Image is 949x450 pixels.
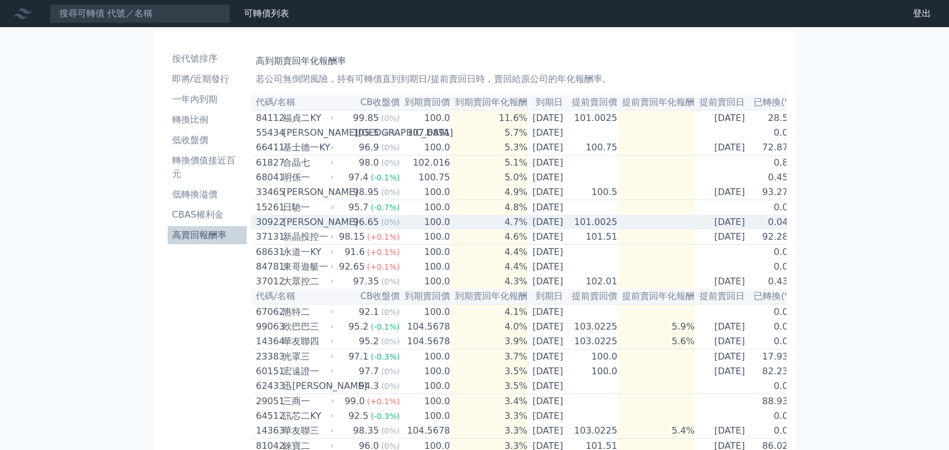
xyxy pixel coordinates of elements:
[451,200,528,215] td: 4.8%
[749,379,797,394] td: 0.0%
[346,201,371,214] div: 95.7
[256,171,280,184] div: 68041
[400,274,451,289] td: 100.0
[451,245,528,260] td: 4.4%
[367,248,400,257] span: (+0.1%)
[371,322,400,331] span: (-0.1%)
[367,262,400,271] span: (+0.1%)
[618,423,695,439] td: 5.4%
[400,126,451,140] td: 107.6891
[283,245,331,259] div: 永道一KY
[695,110,749,126] td: [DATE]
[283,335,331,348] div: 華友聯四
[357,141,382,154] div: 96.9
[256,111,280,125] div: 84112
[256,54,781,68] h1: 高到期賣回年化報酬率
[283,365,331,378] div: 宏遠證一
[168,50,247,68] a: 按代號排序
[256,350,280,364] div: 23383
[244,8,289,19] a: 可轉債列表
[528,364,567,379] td: [DATE]
[381,218,400,227] span: (0%)
[695,289,749,304] th: 提前賣回日
[451,319,528,334] td: 4.0%
[749,304,797,319] td: 0.0%
[400,215,451,230] td: 100.0
[528,140,567,155] td: [DATE]
[400,170,451,185] td: 100.75
[528,185,567,200] td: [DATE]
[357,156,382,170] div: 98.0
[168,226,247,244] a: 高賣回報酬率
[528,230,567,245] td: [DATE]
[567,423,618,439] td: 103.0225
[749,259,797,274] td: 0.0%
[400,185,451,200] td: 100.0
[618,334,695,349] td: 5.6%
[749,126,797,140] td: 0.0%
[528,259,567,274] td: [DATE]
[351,185,381,199] div: 98.95
[168,208,247,222] li: CBAS權利金
[749,349,797,365] td: 17.93%
[256,335,280,348] div: 14364
[381,337,400,346] span: (0%)
[251,289,336,304] th: 代碼/名稱
[283,171,331,184] div: 明係一
[695,334,749,349] td: [DATE]
[451,409,528,423] td: 3.3%
[346,320,371,334] div: 95.2
[451,394,528,409] td: 3.4%
[283,126,331,140] div: [PERSON_NAME][GEOGRAPHIC_DATA]
[451,185,528,200] td: 4.9%
[168,185,247,204] a: 低轉換溢價
[357,305,382,319] div: 92.1
[451,304,528,319] td: 4.1%
[400,304,451,319] td: 100.0
[168,188,247,201] li: 低轉換溢價
[528,409,567,423] td: [DATE]
[381,367,400,376] span: (0%)
[251,95,336,110] th: 代碼/名稱
[168,206,247,224] a: CBAS權利金
[256,320,280,334] div: 99063
[451,95,528,110] th: 到期賣回年化報酬
[168,152,247,183] a: 轉換價值接近百元
[618,319,695,334] td: 5.9%
[567,110,618,126] td: 101.0025
[351,424,381,438] div: 98.35
[528,289,567,304] th: 到期日
[749,394,797,409] td: 88.93%
[336,289,400,304] th: CB收盤價
[400,423,451,439] td: 104.5678
[381,426,400,435] span: (0%)
[618,95,695,110] th: 提前賣回年化報酬
[904,5,940,23] a: 登出
[528,110,567,126] td: [DATE]
[749,200,797,215] td: 0.0%
[351,111,381,125] div: 99.85
[381,158,400,167] span: (0%)
[749,185,797,200] td: 93.27%
[346,350,371,364] div: 97.1
[336,95,400,110] th: CB收盤價
[528,304,567,319] td: [DATE]
[749,334,797,349] td: 0.0%
[749,274,797,289] td: 0.43%
[400,200,451,215] td: 100.0
[283,350,331,364] div: 光罩三
[451,140,528,155] td: 5.3%
[618,289,695,304] th: 提前賣回年化報酬
[451,289,528,304] th: 到期賣回年化報酬
[346,409,371,423] div: 92.5
[749,215,797,230] td: 0.04%
[695,215,749,230] td: [DATE]
[283,395,331,408] div: 三商一
[371,412,400,421] span: (-0.3%)
[749,140,797,155] td: 72.87%
[451,110,528,126] td: 11.6%
[749,245,797,260] td: 0.0%
[256,156,280,170] div: 61827
[567,185,618,200] td: 100.5
[749,364,797,379] td: 82.23%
